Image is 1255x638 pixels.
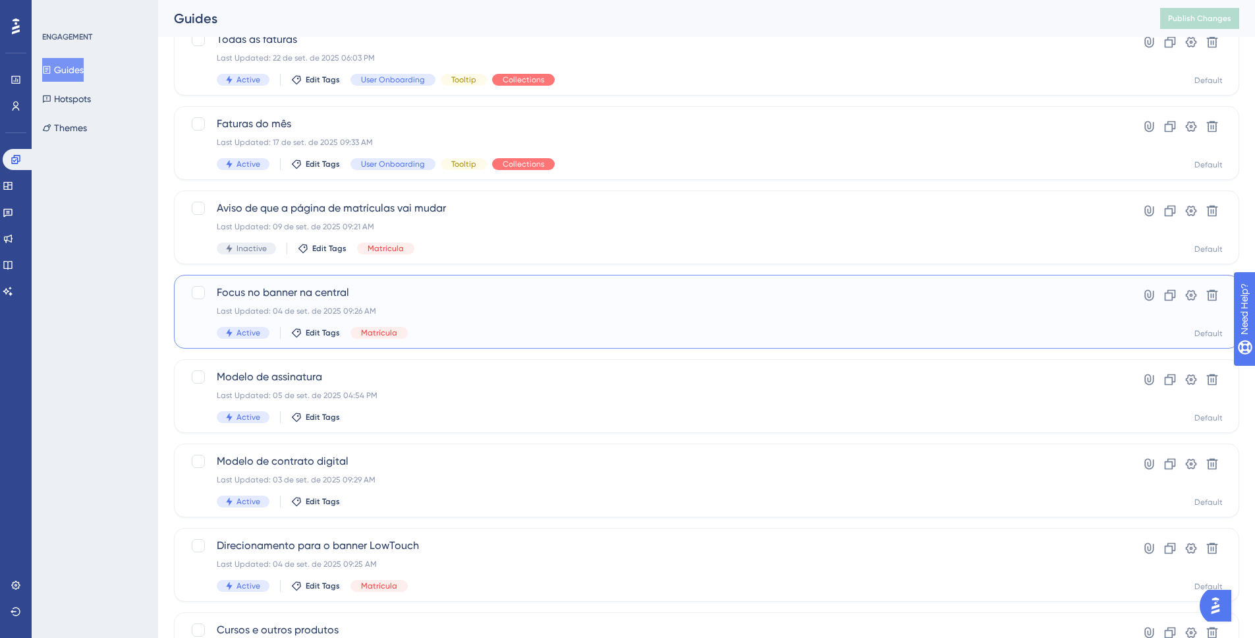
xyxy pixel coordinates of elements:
span: Need Help? [31,3,82,19]
span: Tooltip [451,159,476,169]
span: Active [237,581,260,591]
span: Direcionamento para o banner LowTouch [217,538,1091,554]
button: Hotspots [42,87,91,111]
span: Tooltip [451,74,476,85]
span: Edit Tags [306,581,340,591]
span: Modelo de contrato digital [217,453,1091,469]
div: Default [1194,413,1223,423]
div: Last Updated: 05 de set. de 2025 04:54 PM [217,390,1091,401]
button: Edit Tags [298,243,347,254]
span: Aviso de que a página de matrículas vai mudar [217,200,1091,216]
div: Default [1194,328,1223,339]
button: Edit Tags [291,412,340,422]
span: Publish Changes [1168,13,1231,24]
button: Edit Tags [291,159,340,169]
div: Last Updated: 17 de set. de 2025 09:33 AM [217,137,1091,148]
button: Themes [42,116,87,140]
button: Publish Changes [1160,8,1239,29]
span: Edit Tags [306,328,340,338]
span: Edit Tags [312,243,347,254]
span: Collections [503,74,544,85]
div: Default [1194,75,1223,86]
div: Last Updated: 09 de set. de 2025 09:21 AM [217,221,1091,232]
span: Focus no banner na central [217,285,1091,301]
span: Edit Tags [306,412,340,422]
div: Guides [174,9,1127,28]
button: Edit Tags [291,74,340,85]
div: Default [1194,244,1223,254]
div: Last Updated: 04 de set. de 2025 09:25 AM [217,559,1091,569]
div: Default [1194,581,1223,592]
span: Active [237,328,260,338]
span: Edit Tags [306,74,340,85]
div: Last Updated: 03 de set. de 2025 09:29 AM [217,475,1091,485]
button: Edit Tags [291,581,340,591]
span: Faturas do mês [217,116,1091,132]
span: Edit Tags [306,159,340,169]
span: User Onboarding [361,159,425,169]
span: Collections [503,159,544,169]
span: Cursos e outros produtos [217,622,1091,638]
span: Matrícula [361,328,397,338]
iframe: UserGuiding AI Assistant Launcher [1200,586,1239,625]
span: Active [237,159,260,169]
span: Matrícula [361,581,397,591]
div: Default [1194,159,1223,170]
div: Default [1194,497,1223,507]
button: Guides [42,58,84,82]
button: Edit Tags [291,328,340,338]
span: Edit Tags [306,496,340,507]
span: Active [237,496,260,507]
span: Inactive [237,243,267,254]
div: Last Updated: 04 de set. de 2025 09:26 AM [217,306,1091,316]
button: Edit Tags [291,496,340,507]
span: Active [237,74,260,85]
span: User Onboarding [361,74,425,85]
div: Last Updated: 22 de set. de 2025 06:03 PM [217,53,1091,63]
span: Todas as faturas [217,32,1091,47]
span: Modelo de assinatura [217,369,1091,385]
span: Matrícula [368,243,404,254]
span: Active [237,412,260,422]
div: ENGAGEMENT [42,32,92,42]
